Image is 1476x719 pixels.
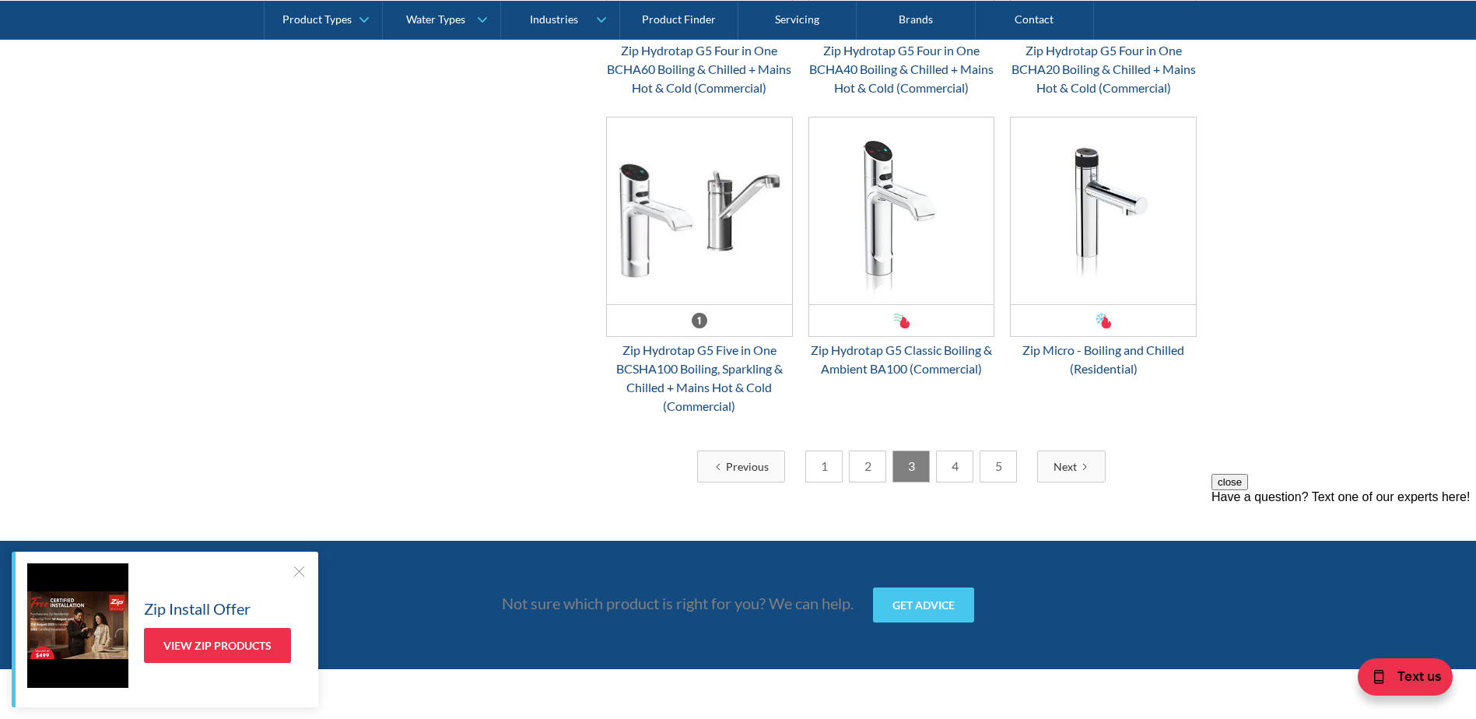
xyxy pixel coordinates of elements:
a: 4 [936,451,973,482]
p: Not sure which product is right for you? We can help. [502,591,854,615]
div: List [606,451,1197,482]
div: Zip Hydrotap G5 Four in One BCHA20 Boiling & Chilled + Mains Hot & Cold (Commercial) [1010,41,1197,97]
div: Zip Hydrotap G5 Four in One BCHA60 Boiling & Chilled + Mains Hot & Cold (Commercial) [606,41,793,97]
iframe: podium webchat widget prompt [1211,474,1476,661]
div: Product Types [282,12,352,26]
div: Zip Hydrotap G5 Five in One BCSHA100 Boiling, Sparkling & Chilled + Mains Hot & Cold (Commercial) [606,341,793,416]
h5: Zip Install Offer [144,597,251,620]
a: 3 [892,451,930,482]
div: Zip Micro - Boiling and Chilled (Residential) [1010,341,1197,378]
img: Zip Install Offer [27,563,128,688]
a: Next Page [1037,451,1106,482]
a: Previous Page [697,451,785,482]
a: Zip Hydrotap G5 Five in One BCSHA100 Boiling, Sparkling & Chilled + Mains Hot & Cold (Commercial)... [606,117,793,416]
a: Get advice [873,587,974,623]
a: Zip Micro - Boiling and Chilled (Residential)Zip Micro - Boiling and Chilled (Residential) [1010,117,1197,378]
a: 1 [805,451,843,482]
img: Zip Hydrotap G5 Five in One BCSHA100 Boiling, Sparkling & Chilled + Mains Hot & Cold (Commercial) [607,117,792,304]
div: Water Types [406,12,465,26]
a: View Zip Products [144,628,291,663]
div: Next [1054,458,1077,475]
a: 2 [849,451,886,482]
img: Zip Hydrotap G5 Classic Boiling & Ambient BA100 (Commercial) [809,117,994,304]
img: Zip Micro - Boiling and Chilled (Residential) [1011,117,1196,304]
div: Previous [726,458,769,475]
a: 5 [980,451,1017,482]
div: Zip Hydrotap G5 Classic Boiling & Ambient BA100 (Commercial) [808,341,995,378]
div: Zip Hydrotap G5 Four in One BCHA40 Boiling & Chilled + Mains Hot & Cold (Commercial) [808,41,995,97]
a: Zip Hydrotap G5 Classic Boiling & Ambient BA100 (Commercial)Zip Hydrotap G5 Classic Boiling & Amb... [808,117,995,378]
iframe: podium webchat widget bubble [1320,641,1476,719]
div: Industries [530,12,578,26]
